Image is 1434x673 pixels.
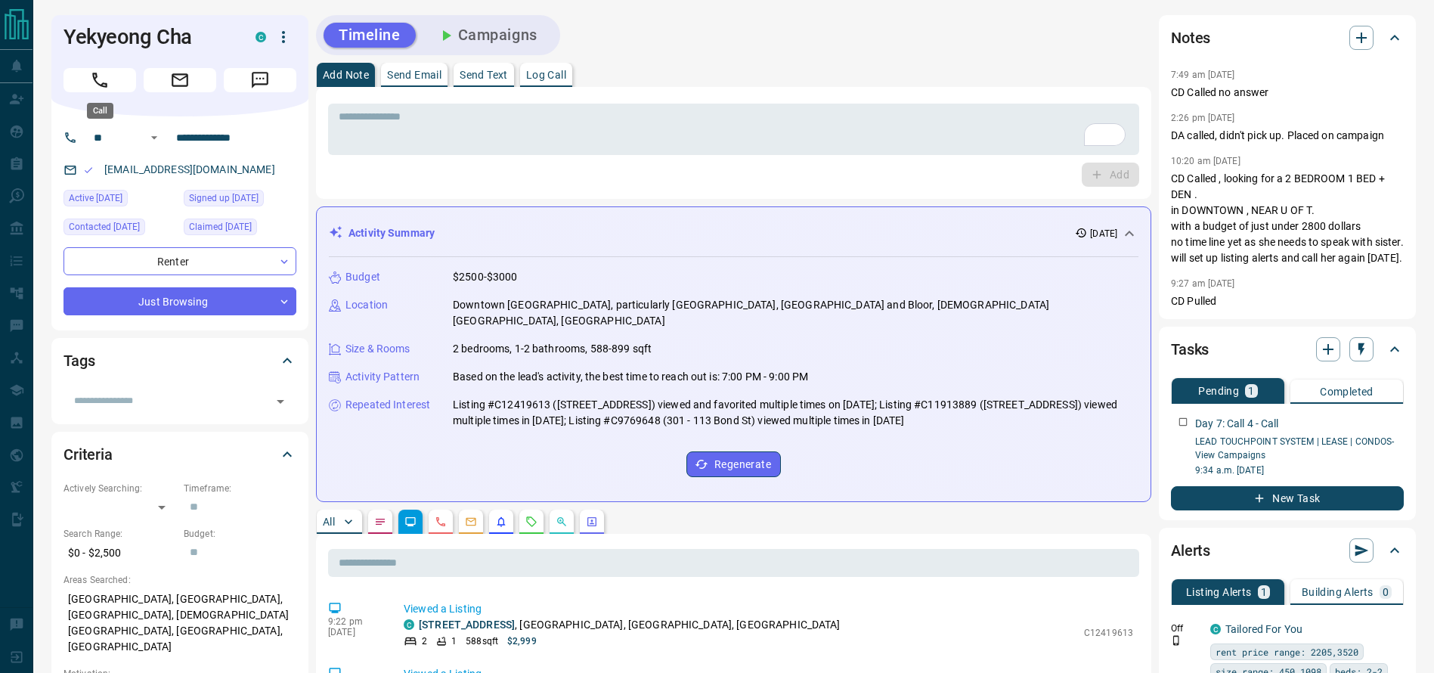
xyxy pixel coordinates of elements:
h1: Yekyeong Cha [63,25,233,49]
p: Completed [1320,386,1374,397]
div: Criteria [63,436,296,473]
p: $0 - $2,500 [63,541,176,566]
p: Building Alerts [1302,587,1374,597]
p: DA called, didn't pick up. Placed on campaign [1171,128,1404,144]
button: Campaigns [422,23,553,48]
p: Downtown [GEOGRAPHIC_DATA], particularly [GEOGRAPHIC_DATA], [GEOGRAPHIC_DATA] and Bloor, [DEMOGRA... [453,297,1138,329]
p: 588 sqft [466,634,498,648]
div: Tasks [1171,331,1404,368]
p: Areas Searched: [63,573,296,587]
p: Size & Rooms [345,341,410,357]
p: Off [1171,622,1201,635]
p: 9:34 a.m. [DATE] [1195,464,1404,477]
p: 7:49 am [DATE] [1171,70,1235,80]
p: C12419613 [1084,626,1133,640]
button: Regenerate [686,451,781,477]
p: [DATE] [1090,227,1117,240]
p: 2 bedrooms, 1-2 bathrooms, 588-899 sqft [453,341,652,357]
p: CD Pulled [1171,293,1404,309]
p: Listing #C12419613 ([STREET_ADDRESS]) viewed and favorited multiple times on [DATE]; Listing #C11... [453,397,1138,429]
p: Search Range: [63,527,176,541]
div: condos.ca [1210,624,1221,634]
svg: Push Notification Only [1171,635,1182,646]
p: 2 [422,634,427,648]
svg: Emails [465,516,477,528]
h2: Tasks [1171,337,1209,361]
p: Location [345,297,388,313]
p: 9:27 am [DATE] [1171,278,1235,289]
p: , [GEOGRAPHIC_DATA], [GEOGRAPHIC_DATA], [GEOGRAPHIC_DATA] [419,617,841,633]
button: Open [145,129,163,147]
p: $2500-$3000 [453,269,517,285]
svg: Requests [525,516,537,528]
span: Message [224,68,296,92]
p: Activity Pattern [345,369,420,385]
a: LEAD TOUCHPOINT SYSTEM | LEASE | CONDOS- View Campaigns [1195,436,1395,461]
p: 0 [1383,587,1389,597]
textarea: To enrich screen reader interactions, please activate Accessibility in Grammarly extension settings [339,110,1129,149]
svg: Lead Browsing Activity [404,516,417,528]
button: Timeline [324,23,416,48]
svg: Notes [374,516,386,528]
p: [GEOGRAPHIC_DATA], [GEOGRAPHIC_DATA], [GEOGRAPHIC_DATA], [DEMOGRAPHIC_DATA][GEOGRAPHIC_DATA], [GE... [63,587,296,659]
button: New Task [1171,486,1404,510]
div: condos.ca [256,32,266,42]
div: Thu Oct 09 2025 [63,219,176,240]
button: Open [270,391,291,412]
p: Add Note [323,70,369,80]
p: Send Text [460,70,508,80]
span: Signed up [DATE] [189,191,259,206]
div: Activity Summary[DATE] [329,219,1138,247]
svg: Agent Actions [586,516,598,528]
a: [EMAIL_ADDRESS][DOMAIN_NAME] [104,163,275,175]
span: Call [63,68,136,92]
p: 10:20 am [DATE] [1171,156,1240,166]
p: Day 7: Call 4 - Call [1195,416,1279,432]
h2: Tags [63,349,94,373]
a: Tailored For You [1225,623,1302,635]
p: 1 [1248,386,1254,396]
div: Sat Oct 04 2025 [63,190,176,211]
p: Viewed a Listing [404,601,1133,617]
div: Renter [63,247,296,275]
a: [STREET_ADDRESS] [419,619,515,631]
span: Contacted [DATE] [69,219,140,234]
p: Timeframe: [184,482,296,495]
svg: Calls [435,516,447,528]
p: 1 [451,634,457,648]
p: Activity Summary [348,225,435,241]
div: Tags [63,343,296,379]
p: 9:22 pm [328,616,381,627]
svg: Listing Alerts [495,516,507,528]
p: $2,999 [507,634,537,648]
svg: Email Valid [83,165,94,175]
p: Log Call [526,70,566,80]
p: [DATE] [328,627,381,637]
p: Listing Alerts [1186,587,1252,597]
h2: Criteria [63,442,113,467]
p: Pending [1198,386,1239,396]
h2: Notes [1171,26,1210,50]
p: Based on the lead's activity, the best time to reach out is: 7:00 PM - 9:00 PM [453,369,808,385]
div: condos.ca [404,619,414,630]
p: CD Called no answer [1171,85,1404,101]
p: Budget: [184,527,296,541]
span: Claimed [DATE] [189,219,252,234]
div: Notes [1171,20,1404,56]
p: Budget [345,269,380,285]
p: All [323,516,335,527]
p: 2:26 pm [DATE] [1171,113,1235,123]
div: Just Browsing [63,287,296,315]
div: Thu Feb 06 2025 [184,219,296,240]
span: Active [DATE] [69,191,122,206]
p: Actively Searching: [63,482,176,495]
div: Alerts [1171,532,1404,569]
div: Tue Feb 04 2025 [184,190,296,211]
p: Send Email [387,70,441,80]
p: Repeated Interest [345,397,430,413]
svg: Opportunities [556,516,568,528]
div: Call [87,103,113,119]
span: Email [144,68,216,92]
span: rent price range: 2205,3520 [1216,644,1358,659]
h2: Alerts [1171,538,1210,563]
